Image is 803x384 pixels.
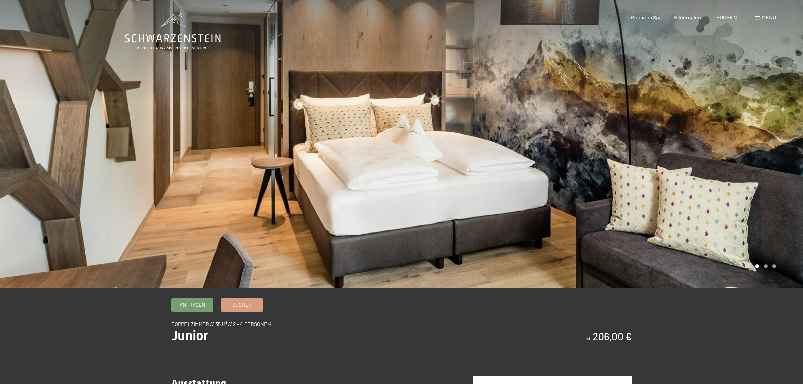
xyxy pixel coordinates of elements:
[232,301,252,308] span: Buchen
[716,14,737,20] a: BUCHEN
[586,335,592,341] span: ab
[171,321,271,327] span: Doppelzimmer // 35 m² // 2 - 4 Personen
[221,299,263,311] a: Buchen
[674,14,705,20] a: Bildergalerie
[171,328,208,344] span: Junior
[593,330,632,342] b: 206,00 €
[172,299,213,311] a: Anfragen
[180,301,205,308] span: Anfragen
[631,14,662,20] a: Premium Spa
[762,14,776,20] span: Menü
